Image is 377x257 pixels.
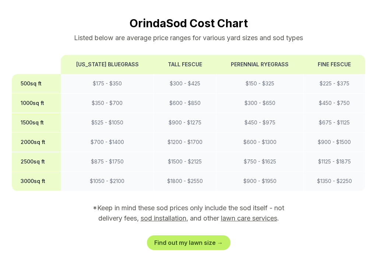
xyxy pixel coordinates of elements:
[12,172,61,191] th: 3000 sq ft
[216,133,304,152] td: $ 600 - $ 1300
[154,133,216,152] td: $ 1200 - $ 1700
[12,94,61,113] th: 1000 sq ft
[61,74,154,94] td: $ 175 - $ 350
[61,94,154,113] td: $ 350 - $ 700
[61,152,154,172] td: $ 875 - $ 1750
[216,55,304,74] th: Perennial Ryegrass
[141,214,186,222] a: sod installation
[61,133,154,152] td: $ 700 - $ 1400
[216,94,304,113] td: $ 300 - $ 650
[304,94,365,113] td: $ 450 - $ 750
[154,94,216,113] td: $ 600 - $ 850
[12,74,61,94] th: 500 sq ft
[304,133,365,152] td: $ 900 - $ 1500
[147,235,230,250] a: Find out my lawn size →
[216,113,304,133] td: $ 450 - $ 975
[12,133,61,152] th: 2000 sq ft
[61,113,154,133] td: $ 525 - $ 1050
[154,74,216,94] td: $ 300 - $ 425
[12,152,61,172] th: 2500 sq ft
[154,113,216,133] td: $ 900 - $ 1275
[12,17,365,30] h2: Orinda Sod Cost Chart
[154,172,216,191] td: $ 1800 - $ 2550
[304,113,365,133] td: $ 675 - $ 1125
[12,113,61,133] th: 1500 sq ft
[216,172,304,191] td: $ 900 - $ 1950
[61,55,154,74] th: [US_STATE] Bluegrass
[304,55,365,74] th: Fine Fescue
[12,33,365,43] p: Listed below are average price ranges for various yard sizes and sod types
[304,152,365,172] td: $ 1125 - $ 1875
[61,172,154,191] td: $ 1050 - $ 2100
[216,152,304,172] td: $ 750 - $ 1625
[216,74,304,94] td: $ 150 - $ 325
[154,55,216,74] th: Tall Fescue
[154,152,216,172] td: $ 1500 - $ 2125
[304,74,365,94] td: $ 225 - $ 375
[304,172,365,191] td: $ 1350 - $ 2250
[82,203,295,223] p: *Keep in mind these sod prices only include the sod itself - not delivery fees, , and other .
[221,214,277,222] a: lawn care services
